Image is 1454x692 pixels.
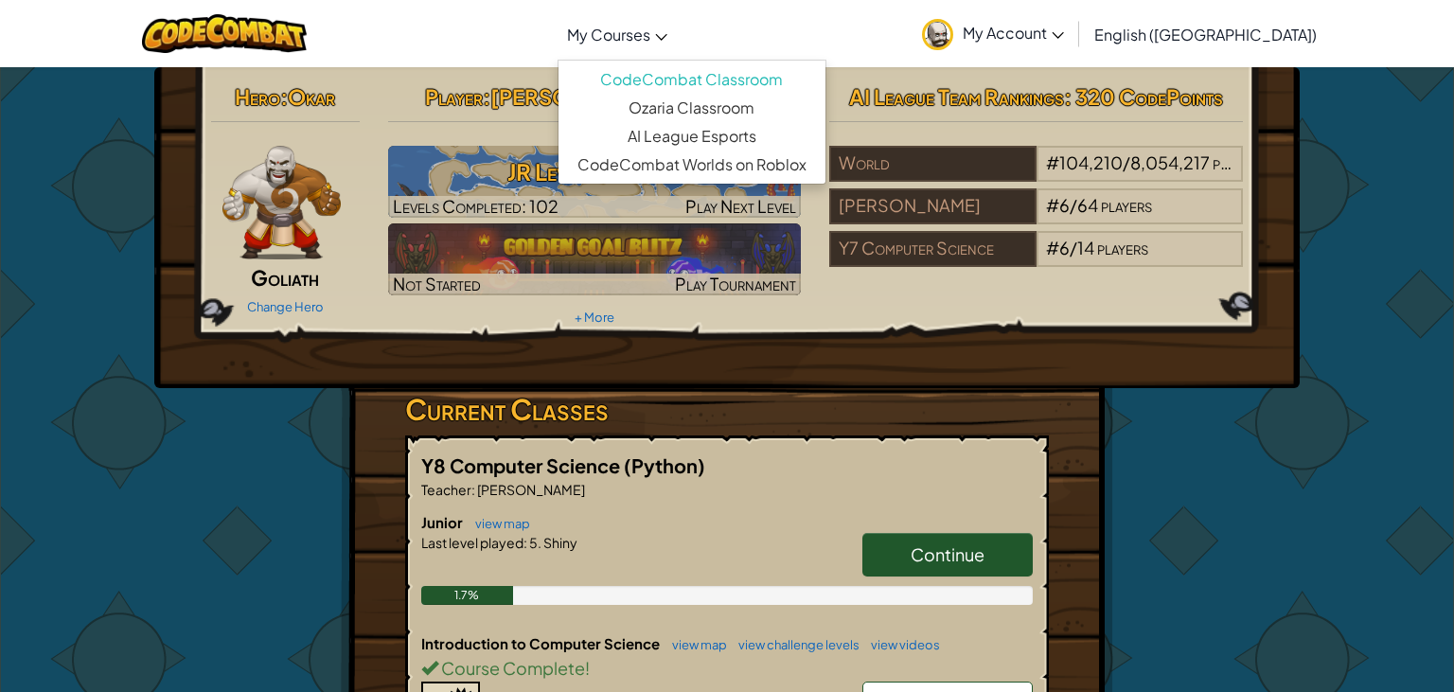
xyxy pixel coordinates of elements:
[829,231,1036,267] div: Y7 Computer Science
[1077,194,1098,216] span: 64
[685,195,796,217] span: Play Next Level
[483,83,490,110] span: :
[829,206,1243,228] a: [PERSON_NAME]#6/64players
[527,534,541,551] span: 5.
[235,83,280,110] span: Hero
[490,83,764,110] span: [PERSON_NAME] Si Thu Soe
[388,146,802,218] img: JR Level 4: Elbow
[251,264,319,291] span: Goliath
[829,164,1243,186] a: World#104,210/8,054,217players
[247,299,324,314] a: Change Hero
[1059,237,1070,258] span: 6
[142,14,308,53] img: CodeCombat logo
[1130,151,1210,173] span: 8,054,217
[471,481,475,498] span: :
[425,83,483,110] span: Player
[1059,151,1123,173] span: 104,210
[911,543,984,565] span: Continue
[922,19,953,50] img: avatar
[624,453,705,477] span: (Python)
[280,83,288,110] span: :
[559,122,825,151] a: AI League Esports
[523,534,527,551] span: :
[729,637,860,652] a: view challenge levels
[388,223,802,295] a: Not StartedPlay Tournament
[913,4,1073,63] a: My Account
[421,513,466,531] span: Junior
[1085,9,1326,60] a: English ([GEOGRAPHIC_DATA])
[388,151,802,193] h3: JR Level 4: Elbow
[1070,237,1077,258] span: /
[861,637,940,652] a: view videos
[829,249,1243,271] a: Y7 Computer Science#6/14players
[421,634,663,652] span: Introduction to Computer Science
[1046,151,1059,173] span: #
[1213,151,1264,173] span: players
[829,188,1036,224] div: [PERSON_NAME]
[849,83,1064,110] span: AI League Team Rankings
[829,146,1036,182] div: World
[1046,194,1059,216] span: #
[1094,25,1317,44] span: English ([GEOGRAPHIC_DATA])
[1101,194,1152,216] span: players
[421,481,471,498] span: Teacher
[1070,194,1077,216] span: /
[575,310,614,325] a: + More
[421,586,513,605] div: 1.7%
[466,516,530,531] a: view map
[585,657,590,679] span: !
[388,146,802,218] a: Play Next Level
[675,273,796,294] span: Play Tournament
[475,481,585,498] span: [PERSON_NAME]
[421,453,624,477] span: Y8 Computer Science
[567,25,650,44] span: My Courses
[388,223,802,295] img: Golden Goal
[558,9,677,60] a: My Courses
[663,637,727,652] a: view map
[421,534,523,551] span: Last level played
[1097,237,1148,258] span: players
[405,388,1049,431] h3: Current Classes
[393,273,481,294] span: Not Started
[1059,194,1070,216] span: 6
[1077,237,1094,258] span: 14
[1046,237,1059,258] span: #
[1064,83,1223,110] span: : 320 CodePoints
[393,195,559,217] span: Levels Completed: 102
[541,534,577,551] span: Shiny
[559,151,825,179] a: CodeCombat Worlds on Roblox
[559,65,825,94] a: CodeCombat Classroom
[438,657,585,679] span: Course Complete
[1123,151,1130,173] span: /
[559,94,825,122] a: Ozaria Classroom
[288,83,335,110] span: Okar
[963,23,1064,43] span: My Account
[222,146,341,259] img: goliath-pose.png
